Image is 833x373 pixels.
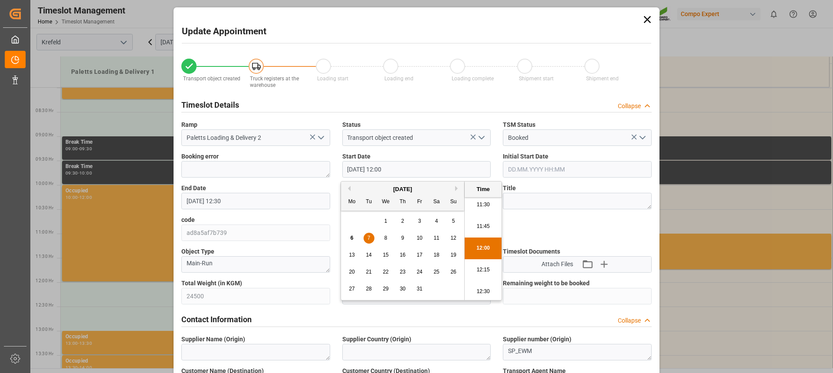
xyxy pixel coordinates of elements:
[431,267,442,277] div: Choose Saturday, October 25th, 2025
[366,252,371,258] span: 14
[401,218,404,224] span: 2
[400,286,405,292] span: 30
[342,129,491,146] input: Type to search/select
[503,335,571,344] span: Supplier number (Origin)
[183,76,240,82] span: Transport object created
[416,286,422,292] span: 31
[380,250,391,261] div: Choose Wednesday, October 15th, 2025
[414,197,425,208] div: Fr
[519,76,554,82] span: Shipment start
[433,235,439,241] span: 11
[467,185,499,194] div: Time
[431,197,442,208] div: Sa
[182,25,266,39] h2: Update Appointment
[383,252,388,258] span: 15
[181,256,330,273] textarea: Main-Run
[414,284,425,294] div: Choose Friday, October 31st, 2025
[366,269,371,275] span: 21
[452,218,455,224] span: 5
[341,185,464,194] div: [DATE]
[364,250,374,261] div: Choose Tuesday, October 14th, 2025
[383,269,388,275] span: 22
[465,238,502,259] li: 12:00
[397,284,408,294] div: Choose Thursday, October 30th, 2025
[586,76,619,82] span: Shipment end
[384,218,387,224] span: 1
[367,235,371,241] span: 7
[317,76,348,82] span: Loading start
[618,316,641,325] div: Collapse
[342,152,371,161] span: Start Date
[397,233,408,244] div: Choose Thursday, October 9th, 2025
[397,197,408,208] div: Th
[503,161,652,178] input: DD.MM.YYYY HH:MM
[433,269,439,275] span: 25
[414,250,425,261] div: Choose Friday, October 17th, 2025
[397,216,408,227] div: Choose Thursday, October 2nd, 2025
[503,247,560,256] span: Timeslot Documents
[364,267,374,277] div: Choose Tuesday, October 21st, 2025
[349,286,354,292] span: 27
[503,279,590,288] span: Remaining weight to be booked
[250,76,299,88] span: Truck registers at the warehouse
[433,252,439,258] span: 18
[418,218,421,224] span: 3
[503,184,516,193] span: Title
[380,233,391,244] div: Choose Wednesday, October 8th, 2025
[431,233,442,244] div: Choose Saturday, October 11th, 2025
[181,129,330,146] input: Type to search/select
[503,120,535,129] span: TSM Status
[342,120,361,129] span: Status
[435,218,438,224] span: 4
[181,184,206,193] span: End Date
[541,260,573,269] span: Attach Files
[450,235,456,241] span: 12
[465,216,502,238] li: 11:45
[448,267,459,277] div: Choose Sunday, October 26th, 2025
[450,269,456,275] span: 26
[181,215,195,224] span: code
[347,267,357,277] div: Choose Monday, October 20th, 2025
[431,216,442,227] div: Choose Saturday, October 4th, 2025
[397,267,408,277] div: Choose Thursday, October 23rd, 2025
[347,250,357,261] div: Choose Monday, October 13th, 2025
[181,247,214,256] span: Object Type
[347,233,357,244] div: Choose Monday, October 6th, 2025
[414,216,425,227] div: Choose Friday, October 3rd, 2025
[342,161,491,178] input: DD.MM.YYYY HH:MM
[181,279,242,288] span: Total Weight (in KGM)
[416,269,422,275] span: 24
[431,250,442,261] div: Choose Saturday, October 18th, 2025
[349,252,354,258] span: 13
[344,213,462,297] div: month 2025-10
[351,235,354,241] span: 6
[181,335,245,344] span: Supplier Name (Origin)
[364,233,374,244] div: Choose Tuesday, October 7th, 2025
[181,99,239,111] h2: Timeslot Details
[465,259,502,281] li: 12:15
[349,269,354,275] span: 20
[380,216,391,227] div: Choose Wednesday, October 1st, 2025
[448,233,459,244] div: Choose Sunday, October 12th, 2025
[384,235,387,241] span: 8
[364,197,374,208] div: Tu
[384,76,413,82] span: Loading end
[416,252,422,258] span: 17
[416,235,422,241] span: 10
[450,252,456,258] span: 19
[181,120,197,129] span: Ramp
[380,267,391,277] div: Choose Wednesday, October 22nd, 2025
[465,281,502,303] li: 12:30
[347,284,357,294] div: Choose Monday, October 27th, 2025
[181,314,252,325] h2: Contact Information
[400,252,405,258] span: 16
[347,197,357,208] div: Mo
[345,186,351,191] button: Previous Month
[181,193,330,209] input: DD.MM.YYYY HH:MM
[448,216,459,227] div: Choose Sunday, October 5th, 2025
[181,152,219,161] span: Booking error
[455,186,460,191] button: Next Month
[503,344,652,360] textarea: SP_EWM
[503,152,548,161] span: Initial Start Date
[448,250,459,261] div: Choose Sunday, October 19th, 2025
